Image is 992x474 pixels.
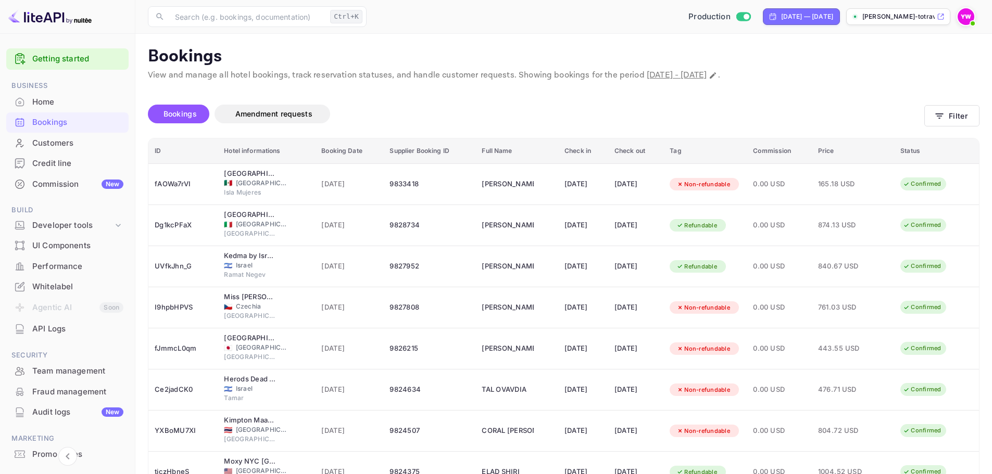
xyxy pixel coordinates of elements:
th: Check in [558,138,608,164]
div: UI Components [32,240,123,252]
div: CORAL SHAPIRA BAUMANN [482,422,534,439]
input: Search (e.g. bookings, documentation) [169,6,326,27]
a: Customers [6,133,129,152]
div: fJmmcL0qm [155,340,211,357]
button: Filter [924,105,980,126]
div: Bookings [32,117,123,129]
div: [DATE] [614,217,657,234]
div: Whitelabel [6,277,129,297]
span: 0.00 USD [753,343,805,354]
div: Non-refundable [670,425,737,438]
span: Bookings [164,109,197,118]
div: Performance [6,257,129,277]
div: Credit line [32,158,123,170]
div: SHIRAN DERI [482,176,534,193]
div: API Logs [32,323,123,335]
div: Herods Dead Sea [224,374,276,385]
span: [DATE] [321,178,377,190]
th: Hotel informations [218,138,315,164]
th: Status [894,138,979,164]
span: [GEOGRAPHIC_DATA] [224,229,276,238]
div: Customers [32,137,123,149]
div: Commission [32,178,123,190]
span: Build [6,204,129,216]
div: [DATE] [614,381,657,398]
a: Promo codes [6,444,129,464]
div: Non-refundable [670,383,737,396]
div: New [102,407,123,417]
div: Refundable [670,219,724,232]
div: UVfkJhn_G [155,258,211,275]
div: 9826215 [390,340,469,357]
span: Japan [224,344,232,351]
div: Confirmed [896,260,948,273]
th: Price [812,138,895,164]
p: View and manage all hotel bookings, track reservation statuses, and handle customer requests. Sho... [148,69,980,82]
span: Ramat Negev [224,270,276,279]
div: DORON ZUKERMAN [482,299,534,316]
div: HAYTHAM HAJ YAHYA [482,217,534,234]
div: Developer tools [32,220,113,232]
a: API Logs [6,319,129,338]
div: Team management [32,365,123,377]
div: Home [32,96,123,108]
div: Refundable [670,260,724,273]
a: Fraud management [6,382,129,401]
a: Audit logsNew [6,402,129,421]
div: account-settings tabs [148,105,924,123]
div: Audit logs [32,406,123,418]
div: YXBoMU7XI [155,422,211,439]
div: Audit logsNew [6,402,129,422]
a: Bookings [6,112,129,132]
a: Team management [6,361,129,380]
div: 9824507 [390,422,469,439]
div: Bookings [6,112,129,133]
span: 0.00 USD [753,178,805,190]
div: Dg1kcPFaX [155,217,211,234]
div: API Logs [6,319,129,339]
th: Booking Date [315,138,383,164]
a: UI Components [6,236,129,255]
span: Czechia [236,302,288,311]
th: Commission [747,138,811,164]
span: Israel [224,262,232,269]
span: 874.13 USD [818,220,870,231]
th: Supplier Booking ID [383,138,475,164]
span: Israel [236,261,288,270]
span: 804.72 USD [818,425,870,437]
div: Getting started [6,48,129,70]
span: [DATE] [321,261,377,272]
div: [DATE] [564,381,602,398]
div: 9824634 [390,381,469,398]
span: Israel [224,386,232,392]
span: [DATE] [321,425,377,437]
div: Non-refundable [670,178,737,191]
span: Israel [236,384,288,393]
span: 761.03 USD [818,302,870,313]
div: LIEL PINTO [482,258,534,275]
a: Credit line [6,153,129,173]
div: Rocamar Hotel Panoramico Isla Mujeres [224,169,276,179]
span: [DATE] [321,302,377,313]
div: [DATE] [614,299,657,316]
div: CommissionNew [6,174,129,195]
span: [DATE] - [DATE] [647,70,707,81]
img: Yahav Winkler [958,8,974,25]
div: Confirmed [896,424,948,437]
a: Getting started [32,53,123,65]
img: LiteAPI logo [8,8,92,25]
div: 9827808 [390,299,469,316]
span: 443.55 USD [818,343,870,354]
div: Home [6,92,129,112]
span: 840.67 USD [818,261,870,272]
div: Fraud management [6,382,129,402]
span: [DATE] [321,220,377,231]
div: Performance [32,261,123,273]
div: [DATE] [614,340,657,357]
span: [DATE] [321,384,377,395]
div: Confirmed [896,177,948,190]
a: Whitelabel [6,277,129,296]
div: Team management [6,361,129,381]
span: [GEOGRAPHIC_DATA] [236,343,288,352]
span: Thailand [224,427,232,433]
